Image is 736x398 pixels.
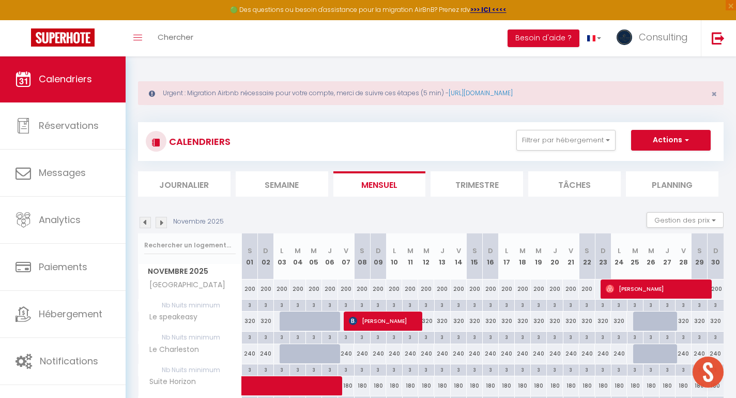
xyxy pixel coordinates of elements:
div: 3 [563,332,579,342]
th: 05 [306,233,322,279]
div: 3 [579,300,595,309]
div: 180 [467,376,483,395]
div: 3 [531,332,546,342]
div: 240 [386,344,402,363]
abbr: M [407,246,413,256]
div: 180 [515,376,531,395]
span: Novembre 2025 [139,264,241,279]
abbr: S [248,246,252,256]
div: 180 [627,376,643,395]
div: 320 [467,312,483,331]
th: 21 [563,233,579,279]
div: 3 [660,364,675,374]
div: 240 [483,344,499,363]
div: 3 [242,364,257,374]
th: 22 [579,233,595,279]
span: Le speakeasy [140,312,200,323]
abbr: M [519,246,526,256]
div: 3 [371,364,386,374]
div: 3 [676,300,691,309]
div: 240 [418,344,434,363]
div: 3 [627,364,643,374]
div: 200 [563,279,579,299]
div: 240 [611,344,627,363]
div: 320 [499,312,515,331]
th: 04 [290,233,306,279]
span: [PERSON_NAME] [606,279,707,299]
th: 10 [386,233,402,279]
li: Semaine [236,171,328,197]
div: 200 [515,279,531,299]
div: 240 [692,344,708,363]
img: Super Booking [31,28,95,47]
img: ... [617,30,632,45]
div: 3 [627,332,643,342]
div: 3 [579,332,595,342]
div: 3 [660,300,675,309]
div: 200 [306,279,322,299]
th: 16 [483,233,499,279]
div: 3 [403,300,418,309]
div: 200 [402,279,418,299]
abbr: M [632,246,638,256]
div: 3 [435,332,450,342]
abbr: L [393,246,396,256]
span: Analytics [39,213,81,226]
abbr: V [569,246,573,256]
div: 240 [563,344,579,363]
span: Consulting [639,31,688,43]
th: 23 [595,233,611,279]
div: 200 [338,279,354,299]
div: 240 [370,344,386,363]
div: 3 [547,300,562,309]
div: 320 [515,312,531,331]
p: Novembre 2025 [173,217,224,227]
abbr: L [618,246,621,256]
div: 3 [355,364,370,374]
li: Tâches [528,171,621,197]
button: Filtrer par hébergement [516,130,616,151]
div: 200 [322,279,338,299]
span: Réservations [39,119,99,132]
abbr: D [601,246,606,256]
div: 3 [290,364,305,374]
div: 320 [692,312,708,331]
div: 320 [676,312,692,331]
div: 180 [611,376,627,395]
div: 180 [531,376,547,395]
abbr: D [376,246,381,256]
div: 3 [371,300,386,309]
span: Suite Horizon [140,376,198,388]
div: 240 [595,344,611,363]
th: 25 [627,233,643,279]
div: 3 [579,364,595,374]
th: 07 [338,233,354,279]
div: 180 [451,376,467,395]
div: 3 [338,300,354,309]
li: Planning [626,171,718,197]
li: Trimestre [431,171,523,197]
div: 3 [515,332,530,342]
th: 13 [434,233,450,279]
button: Actions [631,130,711,151]
span: Le Charleston [140,344,202,356]
div: 3 [258,364,273,374]
div: 240 [708,344,724,363]
th: 02 [258,233,274,279]
abbr: S [585,246,589,256]
div: 3 [419,364,434,374]
th: 06 [322,233,338,279]
div: 3 [338,364,354,374]
div: 180 [499,376,515,395]
div: 3 [531,300,546,309]
div: 3 [483,300,498,309]
th: 12 [418,233,434,279]
div: 3 [451,364,466,374]
div: 3 [515,364,530,374]
div: 3 [660,332,675,342]
div: 240 [579,344,595,363]
a: Chercher [150,20,201,56]
div: 3 [387,364,402,374]
div: 180 [418,376,434,395]
div: 3 [306,332,321,342]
